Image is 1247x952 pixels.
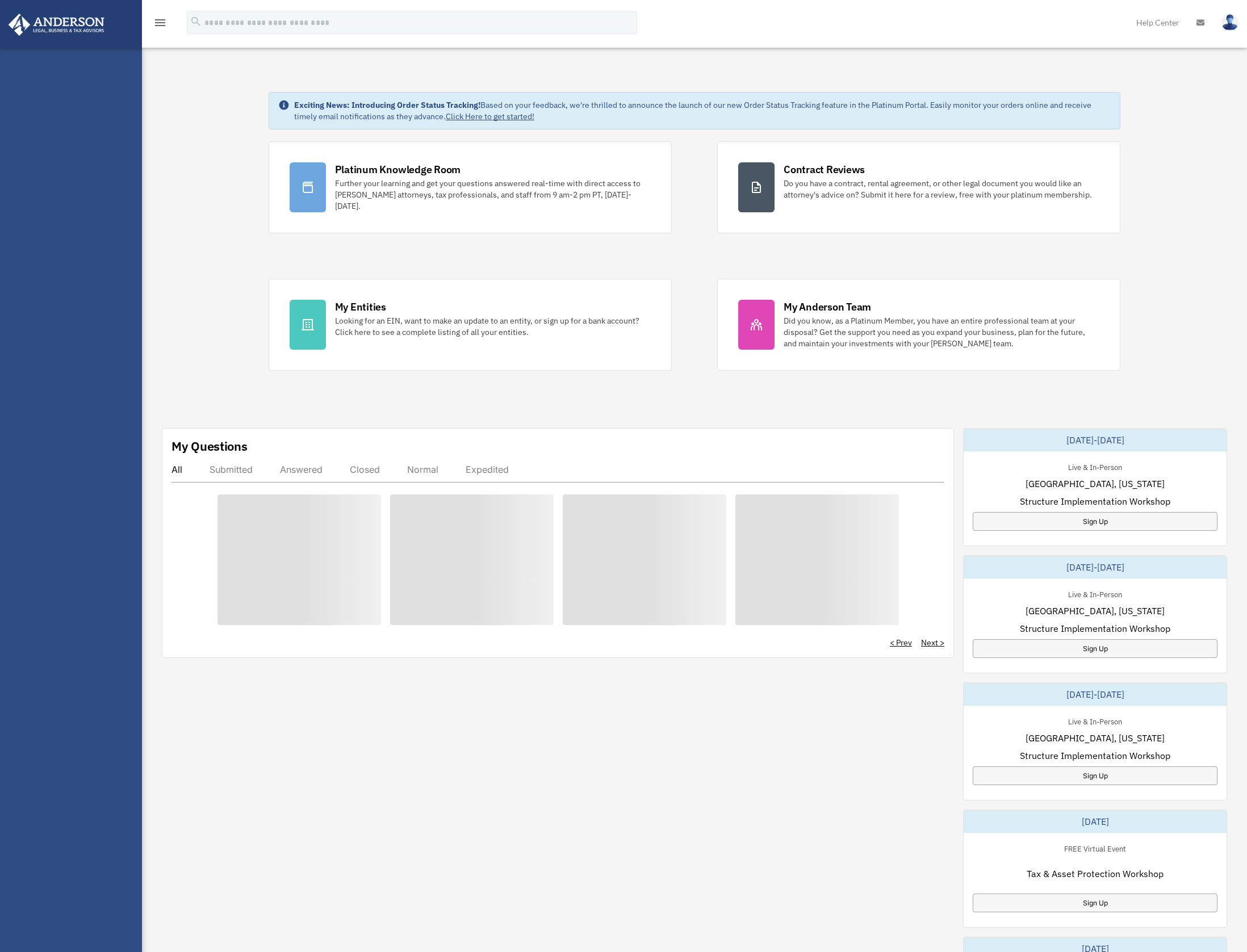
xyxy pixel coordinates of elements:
a: Contract Reviews Do you have a contract, rental agreement, or other legal document you would like... [717,141,1120,233]
div: My Questions [171,438,248,455]
div: Live & In-Person [1059,715,1131,727]
div: [DATE]-[DATE] [964,429,1227,451]
a: Click Here to get started! [446,111,534,121]
div: Normal [407,464,438,475]
span: [GEOGRAPHIC_DATA], [US_STATE] [1026,731,1165,745]
div: [DATE] [964,810,1227,833]
div: Did you know, as a Platinum Member, you have an entire professional team at your disposal? Get th... [784,315,1099,349]
span: Structure Implementation Workshop [1020,494,1170,508]
div: Do you have a contract, rental agreement, or other legal document you would like an attorney's ad... [784,178,1099,200]
span: Structure Implementation Workshop [1020,622,1170,635]
a: Sign Up [973,766,1217,785]
a: My Anderson Team Did you know, as a Platinum Member, you have an entire professional team at your... [717,279,1120,371]
a: menu [153,20,167,30]
div: Platinum Knowledge Room [335,162,461,177]
i: search [190,15,202,28]
div: Contract Reviews [784,162,865,177]
a: Platinum Knowledge Room Further your learning and get your questions answered real-time with dire... [269,141,672,233]
div: [DATE]-[DATE] [964,683,1227,706]
span: [GEOGRAPHIC_DATA], [US_STATE] [1026,604,1165,618]
div: Expedited [466,464,509,475]
i: menu [153,16,167,30]
div: My Entities [335,300,386,314]
span: [GEOGRAPHIC_DATA], [US_STATE] [1026,477,1165,490]
div: Closed [350,464,380,475]
a: My Entities Looking for an EIN, want to make an update to an entity, or sign up for a bank accoun... [269,279,672,371]
img: User Pic [1221,14,1238,31]
div: All [171,464,182,475]
div: My Anderson Team [784,300,871,314]
div: Answered [280,464,323,475]
span: Tax & Asset Protection Workshop [1027,867,1164,880]
a: Sign Up [973,894,1217,912]
a: Sign Up [973,639,1217,658]
div: Live & In-Person [1059,460,1131,472]
div: Looking for an EIN, want to make an update to an entity, or sign up for a bank account? Click her... [335,315,651,338]
img: Anderson Advisors Platinum Portal [5,14,108,36]
a: Next > [921,637,944,648]
div: Further your learning and get your questions answered real-time with direct access to [PERSON_NAM... [335,178,651,212]
div: Based on your feedback, we're thrilled to announce the launch of our new Order Status Tracking fe... [294,99,1111,122]
strong: Exciting News: Introducing Order Status Tracking! [294,100,480,110]
div: Submitted [210,464,253,475]
span: Structure Implementation Workshop [1020,749,1170,762]
div: FREE Virtual Event [1055,842,1135,854]
div: [DATE]-[DATE] [964,556,1227,578]
a: < Prev [890,637,912,648]
div: Live & In-Person [1059,588,1131,599]
a: Sign Up [973,512,1217,531]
